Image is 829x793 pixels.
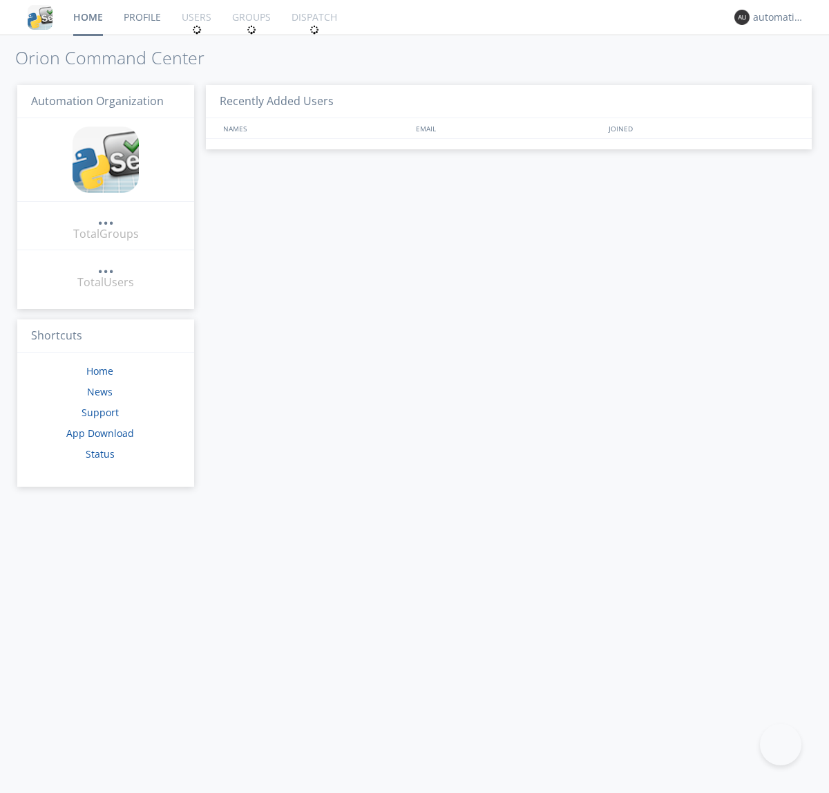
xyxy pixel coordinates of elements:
a: ... [97,259,114,274]
div: EMAIL [412,118,605,138]
div: NAMES [220,118,409,138]
img: cddb5a64eb264b2086981ab96f4c1ba7 [73,127,139,193]
img: 373638.png [734,10,750,25]
div: Total Groups [73,226,139,242]
span: Automation Organization [31,93,164,109]
div: automation+atlas0004 [753,10,805,24]
img: spin.svg [247,25,256,35]
div: Total Users [77,274,134,290]
a: ... [97,210,114,226]
a: Home [86,364,113,377]
img: spin.svg [192,25,202,35]
h3: Shortcuts [17,319,194,353]
iframe: Toggle Customer Support [760,724,801,765]
h3: Recently Added Users [206,85,812,119]
div: ... [97,210,114,224]
img: spin.svg [309,25,319,35]
img: cddb5a64eb264b2086981ab96f4c1ba7 [28,5,53,30]
a: News [87,385,113,398]
a: App Download [66,427,134,440]
a: Status [86,447,115,460]
div: ... [97,259,114,272]
a: Support [82,406,119,419]
div: JOINED [605,118,799,138]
